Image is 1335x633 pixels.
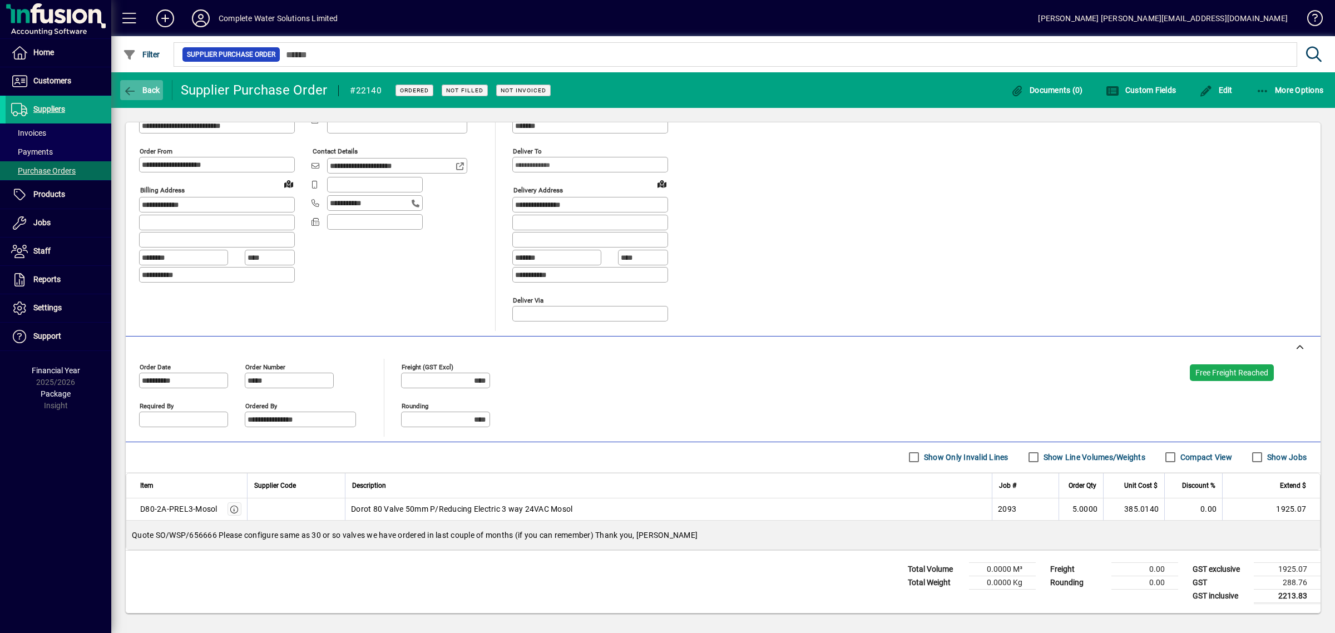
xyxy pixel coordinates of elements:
td: 1925.07 [1222,498,1320,521]
mat-label: Rounding [402,402,428,409]
span: Financial Year [32,366,80,375]
button: Add [147,8,183,28]
mat-label: Freight (GST excl) [402,363,453,370]
span: Discount % [1182,479,1215,492]
a: Reports [6,266,111,294]
td: Freight [1045,562,1111,576]
a: Knowledge Base [1299,2,1321,38]
td: 0.0000 Kg [969,576,1036,589]
a: Customers [6,67,111,95]
td: Total Weight [902,576,969,589]
span: Not Filled [446,87,483,94]
div: [PERSON_NAME] [PERSON_NAME][EMAIL_ADDRESS][DOMAIN_NAME] [1038,9,1288,27]
a: View on map [653,175,671,192]
a: Support [6,323,111,350]
span: Reports [33,275,61,284]
a: Staff [6,238,111,265]
span: Payments [11,147,53,156]
button: Documents (0) [1008,80,1086,100]
a: Settings [6,294,111,322]
td: 1925.07 [1254,562,1321,576]
span: Supplier Purchase Order [187,49,275,60]
button: Profile [183,8,219,28]
div: Complete Water Solutions Limited [219,9,338,27]
button: Edit [1196,80,1235,100]
mat-label: Ordered by [245,402,277,409]
span: Edit [1199,86,1233,95]
td: 288.76 [1254,576,1321,589]
mat-label: Order number [245,363,285,370]
span: Invoices [11,128,46,137]
button: Back [120,80,163,100]
td: Total Volume [902,562,969,576]
span: Free Freight Reached [1195,368,1268,377]
span: More Options [1256,86,1324,95]
span: Item [140,479,154,492]
td: GST exclusive [1187,562,1254,576]
mat-label: Required by [140,402,174,409]
span: Documents (0) [1011,86,1083,95]
td: 2213.83 [1254,589,1321,603]
td: GST inclusive [1187,589,1254,603]
span: Not Invoiced [501,87,546,94]
span: Settings [33,303,62,312]
a: Jobs [6,209,111,237]
span: Package [41,389,71,398]
span: Products [33,190,65,199]
td: 385.0140 [1103,498,1164,521]
span: Jobs [33,218,51,227]
mat-label: Deliver via [513,296,543,304]
span: Order Qty [1069,479,1096,492]
div: #22140 [350,82,382,100]
td: Rounding [1045,576,1111,589]
span: Supplier Code [254,479,296,492]
label: Show Line Volumes/Weights [1041,452,1145,463]
span: 2093 [998,503,1016,515]
td: 0.00 [1111,562,1178,576]
span: Purchase Orders [11,166,76,175]
span: Extend $ [1280,479,1306,492]
mat-label: Order from [140,147,172,155]
span: Ordered [400,87,429,94]
div: Quote SO/WSP/656666 Please configure same as 30 or so valves we have ordered in last couple of mo... [126,521,1320,550]
button: Custom Fields [1103,80,1179,100]
span: Dorot 80 Valve 50mm P/Reducing Electric 3 way 24VAC Mosol [351,503,572,515]
td: 0.00 [1164,498,1222,521]
app-page-header-button: Back [111,80,172,100]
td: GST [1187,576,1254,589]
a: Purchase Orders [6,161,111,180]
td: 0.0000 M³ [969,562,1036,576]
button: More Options [1253,80,1327,100]
span: Unit Cost $ [1124,479,1158,492]
span: Staff [33,246,51,255]
td: 0.00 [1111,576,1178,589]
a: Invoices [6,123,111,142]
span: Support [33,332,61,340]
div: Supplier Purchase Order [181,81,328,99]
a: Payments [6,142,111,161]
span: Filter [123,50,160,59]
td: 5.0000 [1059,498,1103,521]
span: Back [123,86,160,95]
div: D80-2A-PREL3-Mosol [140,503,217,515]
span: Home [33,48,54,57]
span: Description [352,479,386,492]
label: Compact View [1178,452,1232,463]
a: Home [6,39,111,67]
a: Products [6,181,111,209]
a: View on map [280,175,298,192]
button: Filter [120,44,163,65]
span: Suppliers [33,105,65,113]
span: Custom Fields [1106,86,1176,95]
mat-label: Deliver To [513,147,542,155]
mat-label: Order date [140,363,171,370]
span: Customers [33,76,71,85]
span: Job # [999,479,1016,492]
label: Show Only Invalid Lines [922,452,1008,463]
label: Show Jobs [1265,452,1307,463]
